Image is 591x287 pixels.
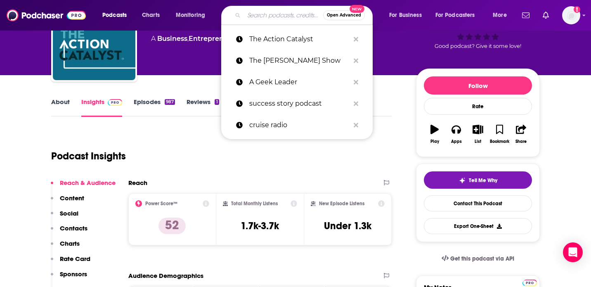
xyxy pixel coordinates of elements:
img: Podchaser Pro [522,280,537,286]
a: Charts [137,9,165,22]
span: For Business [389,9,422,21]
input: Search podcasts, credits, & more... [244,9,323,22]
div: A podcast [151,34,310,44]
p: Rate Card [60,255,90,263]
p: Reach & Audience [60,179,116,187]
a: Show notifications dropdown [519,8,533,22]
button: Social [51,209,78,225]
p: Charts [60,240,80,247]
div: Bookmark [490,139,509,144]
a: success story podcast [221,93,373,114]
button: Bookmark [489,119,510,149]
h2: Power Score™ [145,201,177,206]
p: The Action Catalyst [249,28,350,50]
button: Apps [445,119,467,149]
h3: 1.7k-3.7k [241,220,279,232]
button: open menu [97,9,137,22]
span: Monitoring [176,9,205,21]
button: tell me why sparkleTell Me Why [424,171,532,189]
img: User Profile [562,6,580,24]
a: Pro website [522,278,537,286]
div: Open Intercom Messenger [563,242,583,262]
a: Reviews1 [187,98,219,117]
div: Apps [451,139,462,144]
a: The [PERSON_NAME] Show [221,50,373,71]
span: For Podcasters [435,9,475,21]
button: Export One-Sheet [424,218,532,234]
a: About [51,98,70,117]
button: open menu [487,9,517,22]
button: Reach & Audience [51,179,116,194]
a: Business [157,35,187,43]
p: Content [60,194,84,202]
p: Sponsors [60,270,87,278]
span: New [350,5,364,13]
button: Rate Card [51,255,90,270]
span: Open Advanced [327,13,361,17]
span: Podcasts [102,9,127,21]
button: Open AdvancedNew [323,10,365,20]
a: Get this podcast via API [435,249,521,269]
p: success story podcast [249,93,350,114]
button: Contacts [51,224,87,240]
a: A Geek Leader [221,71,373,93]
a: cruise radio [221,114,373,136]
span: More [493,9,507,21]
span: Logged in as megcassidy [562,6,580,24]
span: Tell Me Why [469,177,497,184]
span: Charts [142,9,160,21]
div: Share [515,139,527,144]
button: open menu [430,9,487,22]
div: List [475,139,481,144]
button: List [467,119,489,149]
p: The Megyn Kelly Show [249,50,350,71]
div: Rate [424,98,532,115]
p: Social [60,209,78,217]
span: , [187,35,189,43]
img: Podchaser Pro [108,99,122,106]
div: Play [430,139,439,144]
h2: Reach [128,179,147,187]
button: Play [424,119,445,149]
a: InsightsPodchaser Pro [81,98,122,117]
a: Contact This Podcast [424,195,532,211]
button: Content [51,194,84,209]
button: open menu [383,9,432,22]
svg: Add a profile image [574,6,580,13]
button: Sponsors [51,270,87,285]
p: Contacts [60,224,87,232]
h1: Podcast Insights [51,150,126,162]
button: Share [511,119,532,149]
p: 52 [158,218,186,234]
button: Follow [424,76,532,95]
img: Podchaser - Follow, Share and Rate Podcasts [7,7,86,23]
span: Good podcast? Give it some love! [435,43,521,49]
a: Entrepreneur [189,35,235,43]
img: tell me why sparkle [459,177,466,184]
p: cruise radio [249,114,350,136]
h2: New Episode Listens [319,201,364,206]
p: A Geek Leader [249,71,350,93]
a: Show notifications dropdown [539,8,552,22]
div: 1 [215,99,219,105]
button: Show profile menu [562,6,580,24]
h3: Under 1.3k [324,220,371,232]
button: open menu [170,9,216,22]
button: Charts [51,240,80,255]
h2: Audience Demographics [128,272,203,280]
span: Get this podcast via API [450,255,514,262]
a: Episodes987 [134,98,175,117]
div: Search podcasts, credits, & more... [229,6,381,25]
h2: Total Monthly Listens [231,201,278,206]
div: 987 [165,99,175,105]
a: The Action Catalyst [221,28,373,50]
